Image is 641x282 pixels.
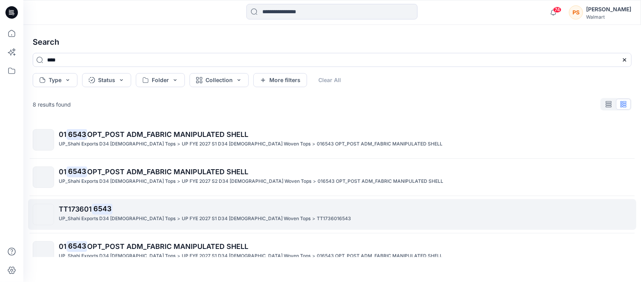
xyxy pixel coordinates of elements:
span: 01 [59,130,67,138]
a: 016543OPT_POST ADM_FABRIC MANIPULATED SHELLUP_Shahi Exports D34 [DEMOGRAPHIC_DATA] Tops>UP FYE 20... [28,236,636,267]
span: 01 [59,168,67,176]
span: OPT_POST ADM_FABRIC MANIPULATED SHELL [87,242,248,250]
p: UP_Shahi Exports D34 Ladies Tops [59,215,176,223]
p: > [177,140,180,148]
p: TT1736016543 [317,215,351,223]
button: Collection [190,73,249,87]
mark: 6543 [67,166,87,177]
p: 016543 OPT_POST ADM_FABRIC MANIPULATED SHELL [317,140,443,148]
mark: 6543 [92,203,112,214]
button: Folder [136,73,185,87]
p: > [177,252,180,260]
p: > [312,215,315,223]
h4: Search [26,31,638,53]
span: 74 [553,7,562,13]
p: UP FYE 2027 S2 D34 Ladies Woven Tops [182,177,311,186]
p: > [313,177,316,186]
p: UP FYE 2027 S1 D34 Ladies Woven Tops [182,252,311,260]
mark: 6543 [67,241,87,252]
div: [PERSON_NAME] [586,5,631,14]
div: PS [569,5,583,19]
a: 016543OPT_POST ADM_FABRIC MANIPULATED SHELLUP_Shahi Exports D34 [DEMOGRAPHIC_DATA] Tops>UP FYE 20... [28,124,636,155]
p: > [312,252,315,260]
p: 8 results found [33,100,71,109]
p: UP_Shahi Exports D34 Ladies Tops [59,252,176,260]
button: Status [82,73,131,87]
mark: 6543 [67,129,87,140]
span: 01 [59,242,67,250]
p: 016543 OPT_POST ADM_FABRIC MANIPULATED SHELL [317,252,443,260]
div: Walmart [586,14,631,20]
p: UP FYE 2027 S1 D34 Ladies Woven Tops [182,215,311,223]
span: OPT_POST ADM_FABRIC MANIPULATED SHELL [87,168,248,176]
p: > [177,215,180,223]
p: UP FYE 2027 S1 D34 Ladies Woven Tops [182,140,311,148]
a: 016543OPT_POST ADM_FABRIC MANIPULATED SHELLUP_Shahi Exports D34 [DEMOGRAPHIC_DATA] Tops>UP FYE 20... [28,162,636,193]
button: More filters [253,73,307,87]
p: > [177,177,180,186]
p: 016543 OPT_POST ADM_FABRIC MANIPULATED SHELL [318,177,443,186]
span: OPT_POST ADM_FABRIC MANIPULATED SHELL [87,130,248,138]
button: Type [33,73,77,87]
a: TT1736016543UP_Shahi Exports D34 [DEMOGRAPHIC_DATA] Tops>UP FYE 2027 S1 D34 [DEMOGRAPHIC_DATA] Wo... [28,199,636,230]
p: UP_Shahi Exports D34 Ladies Tops [59,177,176,186]
span: TT173601 [59,205,92,213]
p: > [312,140,315,148]
p: UP_Shahi Exports D34 Ladies Tops [59,140,176,148]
